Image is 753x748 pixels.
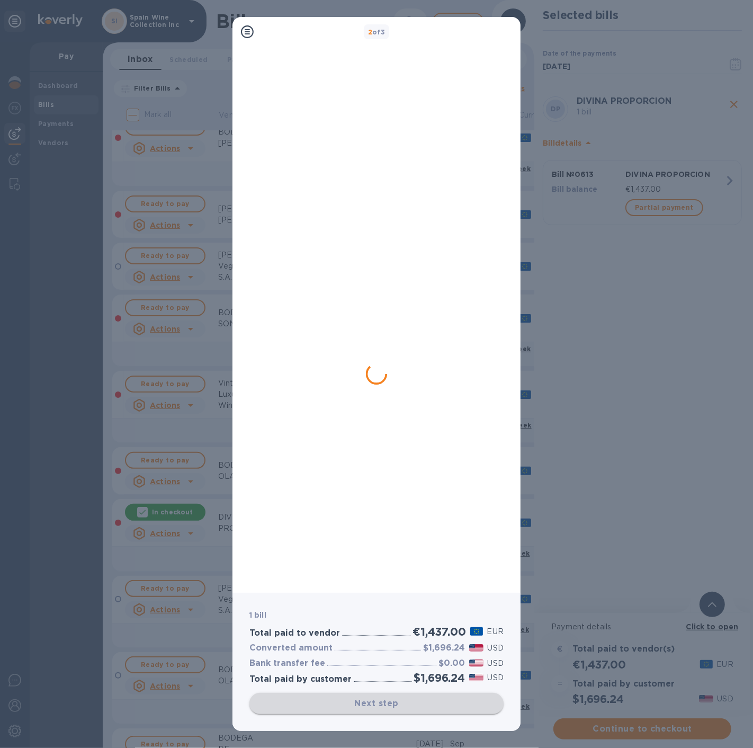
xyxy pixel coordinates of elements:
[414,671,465,684] h2: $1,696.24
[368,28,386,36] b: of 3
[249,674,352,684] h3: Total paid by customer
[438,658,465,669] h3: $0.00
[413,625,465,638] h2: €1,437.00
[423,643,465,653] h3: $1,696.24
[469,674,483,681] img: USD
[249,643,333,653] h3: Converted amount
[487,626,504,637] p: EUR
[488,672,504,683] p: USD
[249,658,325,669] h3: Bank transfer fee
[249,611,266,619] b: 1 bill
[368,28,372,36] span: 2
[488,658,504,669] p: USD
[249,628,340,638] h3: Total paid to vendor
[469,660,483,667] img: USD
[469,644,483,652] img: USD
[488,643,504,654] p: USD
